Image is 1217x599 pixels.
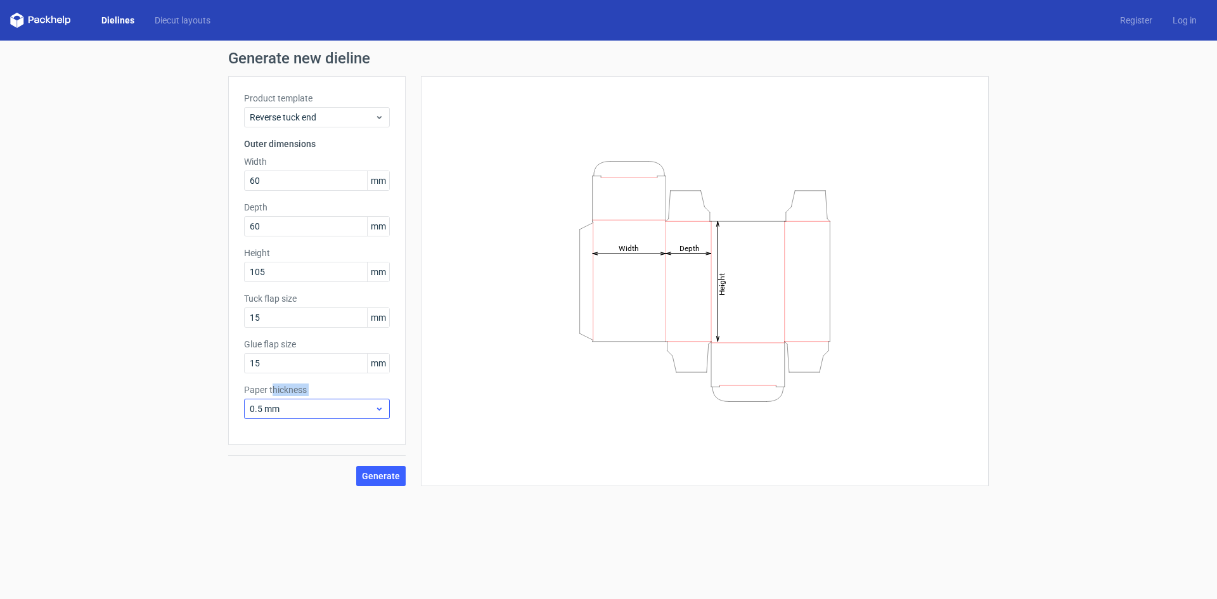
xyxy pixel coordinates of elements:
[250,111,375,124] span: Reverse tuck end
[367,308,389,327] span: mm
[367,217,389,236] span: mm
[244,201,390,214] label: Depth
[679,243,700,252] tspan: Depth
[228,51,989,66] h1: Generate new dieline
[367,354,389,373] span: mm
[244,292,390,305] label: Tuck flap size
[356,466,406,486] button: Generate
[244,338,390,351] label: Glue flap size
[244,155,390,168] label: Width
[1110,14,1162,27] a: Register
[145,14,221,27] a: Diecut layouts
[91,14,145,27] a: Dielines
[362,472,400,480] span: Generate
[244,138,390,150] h3: Outer dimensions
[367,262,389,281] span: mm
[244,92,390,105] label: Product template
[1162,14,1207,27] a: Log in
[244,247,390,259] label: Height
[244,383,390,396] label: Paper thickness
[619,243,639,252] tspan: Width
[250,403,375,415] span: 0.5 mm
[367,171,389,190] span: mm
[718,273,726,295] tspan: Height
